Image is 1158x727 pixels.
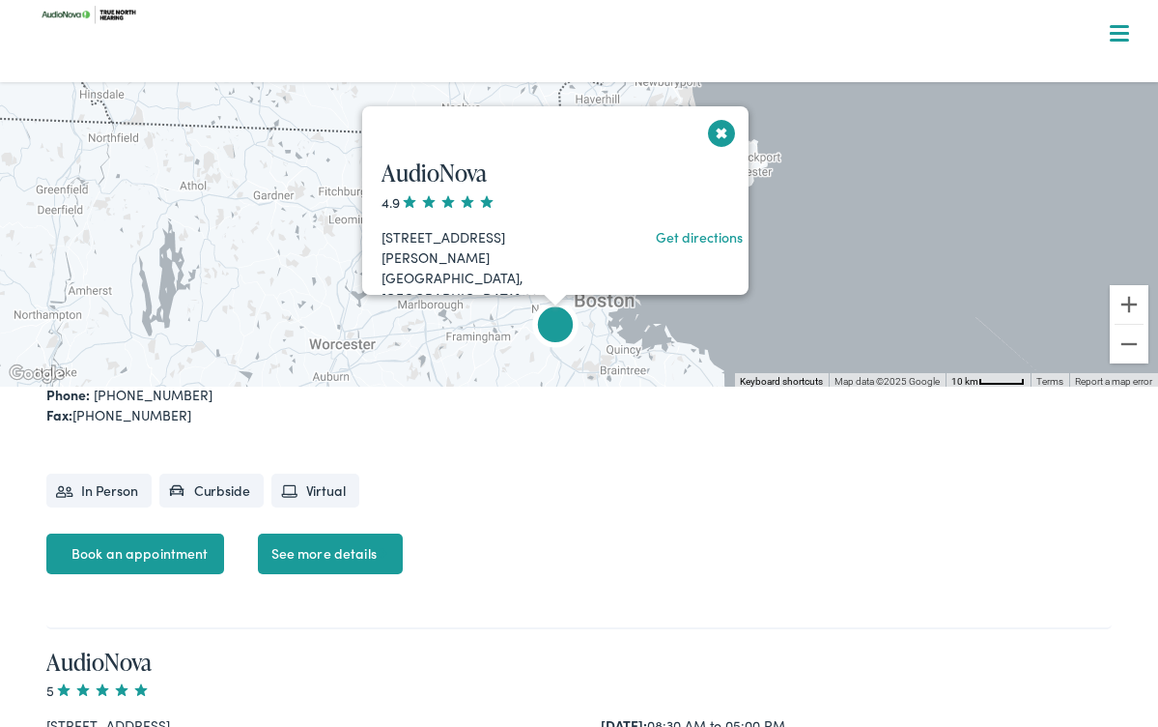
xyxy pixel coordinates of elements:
[381,268,601,308] div: [GEOGRAPHIC_DATA], [GEOGRAPHIC_DATA] 02459
[46,405,1112,425] div: [PHONE_NUMBER]
[46,474,152,508] li: In Person
[94,385,212,404] a: [PHONE_NUMBER]
[946,373,1031,387] button: Map Scale: 10 km per 44 pixels
[381,157,487,189] a: AudioNova
[740,375,823,389] button: Keyboard shortcuts
[46,405,72,424] strong: Fax:
[656,227,743,247] a: Get directions
[46,681,151,700] span: 5
[1036,376,1063,387] a: Terms (opens in new tab)
[271,474,359,508] li: Virtual
[705,116,739,150] button: Close
[951,376,978,387] span: 10 km
[159,474,264,508] li: Curbside
[5,362,69,387] a: Open this area in Google Maps (opens a new window)
[1110,325,1148,363] button: Zoom out
[1075,376,1152,387] a: Report a map error
[381,227,601,268] div: [STREET_ADDRESS][PERSON_NAME]
[1110,285,1148,324] button: Zoom in
[46,646,152,678] a: AudioNova
[5,362,69,387] img: Google
[258,534,403,574] a: See more details
[38,77,1135,118] a: What We Offer
[381,192,496,212] span: 4.9
[532,305,579,352] div: AudioNova
[46,385,90,404] strong: Phone:
[834,376,940,387] span: Map data ©2025 Google
[46,534,224,574] a: Book an appointment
